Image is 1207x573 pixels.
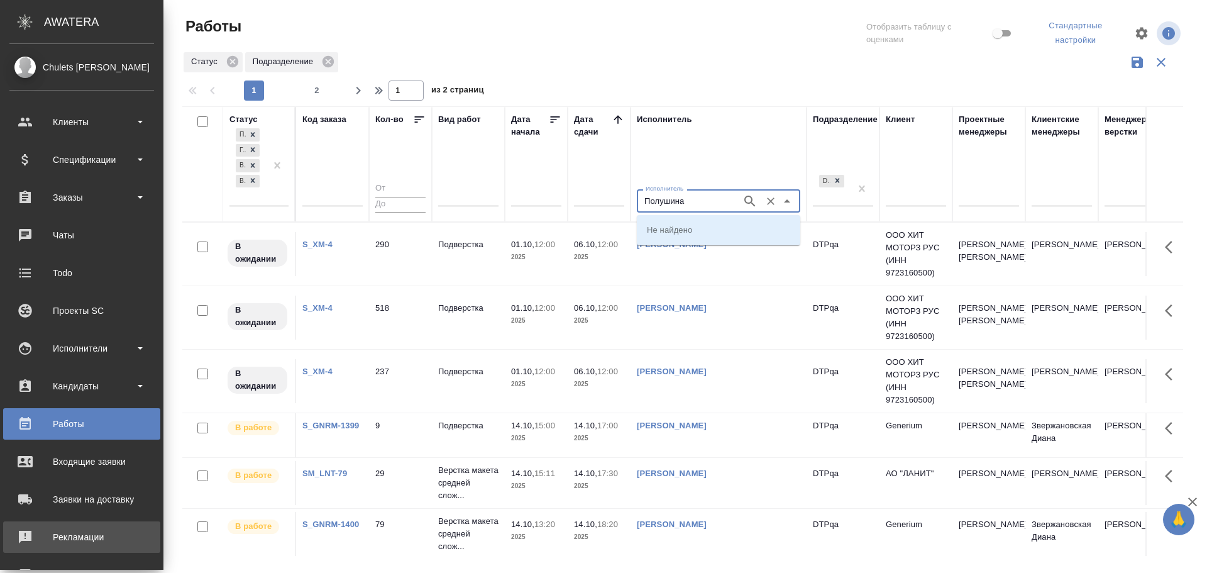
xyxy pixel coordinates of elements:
[1163,504,1194,535] button: 🙏
[236,159,246,172] div: В работе
[886,292,946,343] p: ООО ХИТ МОТОРЗ РУС (ИНН 9723160500)
[375,181,426,197] input: От
[1105,420,1165,432] p: [PERSON_NAME]
[741,192,759,211] button: Поиск
[9,226,154,245] div: Чаты
[302,469,347,478] a: SM_LNT-79
[44,9,163,35] div: AWATERA
[574,240,597,249] p: 06.10,
[438,365,499,378] p: Подверстка
[226,238,289,268] div: Исполнитель назначен, приступать к работе пока рано
[9,150,154,169] div: Спецификации
[534,367,555,376] p: 12:00
[886,356,946,406] p: ООО ХИТ МОТОРЗ РУС (ИНН 9723160500)
[952,461,1025,505] td: [PERSON_NAME]
[637,215,800,245] div: Не найдено
[511,432,561,445] p: 2025
[302,303,333,313] a: S_XM-4
[184,52,243,72] div: Статус
[886,420,946,432] p: Generium
[9,377,154,396] div: Кандидаты
[511,531,561,543] p: 2025
[234,173,261,189] div: Подбор, Готов к работе, В работе, В ожидании
[574,480,624,492] p: 2025
[807,296,879,340] td: DTPqa
[1025,296,1098,340] td: [PERSON_NAME]
[511,469,534,478] p: 14.10,
[1157,359,1188,389] button: Здесь прячутся важные кнопки
[9,188,154,207] div: Заказы
[191,55,222,68] p: Статус
[3,220,160,251] a: Чаты
[1105,238,1165,251] p: [PERSON_NAME]
[226,302,289,331] div: Исполнитель назначен, приступать к работе пока рано
[637,303,707,313] a: [PERSON_NAME]
[637,240,707,249] a: [PERSON_NAME]
[807,359,879,403] td: DTPqa
[574,251,624,264] p: 2025
[1105,113,1165,138] div: Менеджеры верстки
[637,367,707,376] a: [PERSON_NAME]
[235,520,272,533] p: В работе
[9,452,154,471] div: Входящие заявки
[1025,16,1127,50] div: split button
[574,432,624,445] p: 2025
[302,240,333,249] a: S_XM-4
[574,303,597,313] p: 06.10,
[302,520,359,529] a: S_GNRM-1400
[1105,467,1165,480] p: [PERSON_NAME]
[807,461,879,505] td: DTPqa
[952,413,1025,457] td: [PERSON_NAME]
[637,520,707,529] a: [PERSON_NAME]
[226,467,289,484] div: Исполнитель выполняет работу
[511,520,534,529] p: 14.10,
[597,469,618,478] p: 17:30
[235,240,280,265] p: В ожидании
[597,367,618,376] p: 12:00
[1149,50,1173,74] button: Сбросить фильтры
[511,421,534,430] p: 14.10,
[511,251,561,264] p: 2025
[597,303,618,313] p: 12:00
[574,520,597,529] p: 14.10,
[1025,512,1098,556] td: Звержановская Диана
[886,113,915,126] div: Клиент
[807,413,879,457] td: DTPqa
[959,302,1019,327] p: [PERSON_NAME], [PERSON_NAME]
[235,469,272,482] p: В работе
[1157,232,1188,262] button: Здесь прячутся важные кнопки
[431,82,484,101] span: из 2 страниц
[369,359,432,403] td: 237
[3,446,160,477] a: Входящие заявки
[778,192,796,210] button: Close
[813,113,878,126] div: Подразделение
[1025,461,1098,505] td: [PERSON_NAME]
[307,81,327,101] button: 2
[597,520,618,529] p: 18:20
[534,520,555,529] p: 13:20
[597,240,618,249] p: 12:00
[9,339,154,358] div: Исполнители
[302,421,359,430] a: S_GNRM-1399
[235,421,272,434] p: В работе
[511,367,534,376] p: 01.10,
[637,113,692,126] div: Исполнитель
[234,142,261,158] div: Подбор, Готов к работе, В работе, В ожидании
[574,113,612,138] div: Дата сдачи
[245,52,338,72] div: Подразделение
[236,128,246,142] div: Подбор
[307,84,327,97] span: 2
[236,174,246,187] div: В ожидании
[511,314,561,327] p: 2025
[597,421,618,430] p: 17:00
[574,378,624,391] p: 2025
[369,512,432,556] td: 79
[511,480,561,492] p: 2025
[369,232,432,276] td: 290
[534,303,555,313] p: 12:00
[959,238,1019,264] p: [PERSON_NAME], [PERSON_NAME]
[637,469,707,478] a: [PERSON_NAME]
[375,113,404,126] div: Кол-во
[9,301,154,320] div: Проекты SC
[534,421,555,430] p: 15:00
